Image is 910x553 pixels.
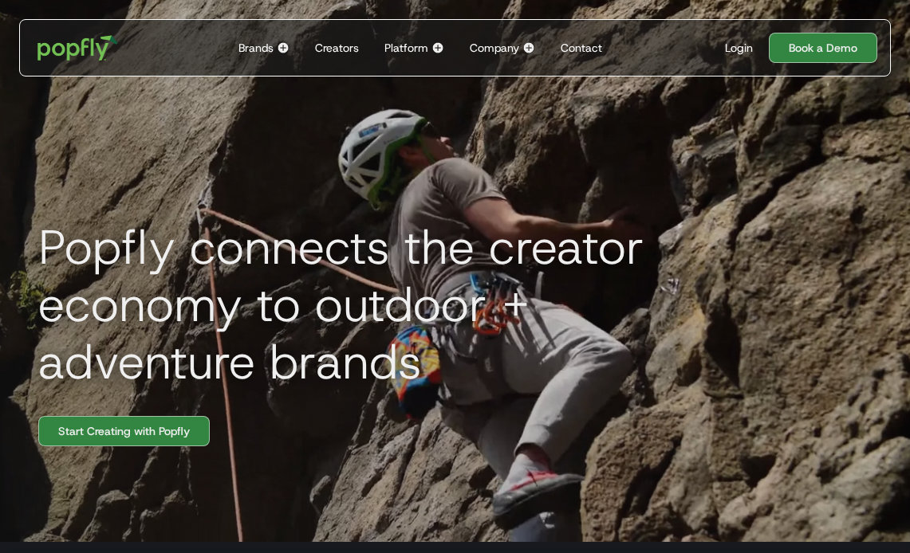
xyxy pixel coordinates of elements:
a: Start Creating with Popfly [38,416,210,446]
a: Creators [309,20,365,76]
div: Brands [238,40,274,56]
a: Book a Demo [769,33,877,63]
h1: Popfly connects the creator economy to outdoor + adventure brands [26,218,660,390]
a: home [26,24,129,72]
div: Platform [384,40,428,56]
div: Login [725,40,753,56]
div: Contact [561,40,602,56]
a: Login [719,40,759,56]
div: Creators [315,40,359,56]
a: Contact [554,20,609,76]
div: Company [470,40,519,56]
